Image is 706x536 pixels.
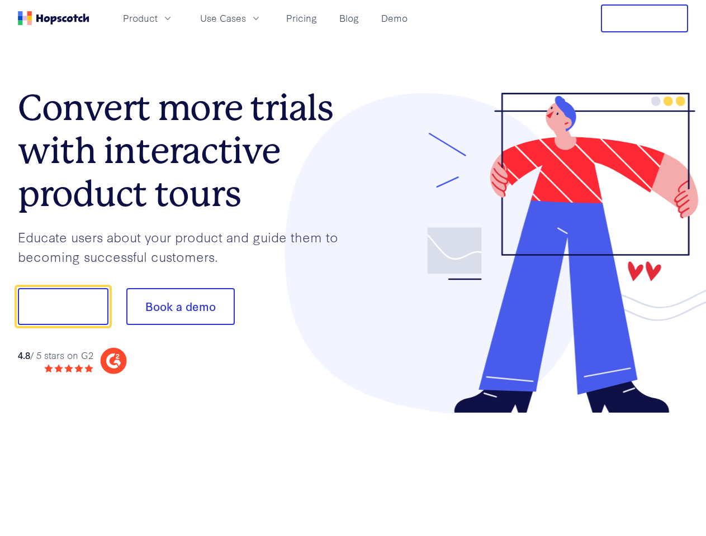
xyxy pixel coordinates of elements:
span: Product [123,11,158,25]
a: Blog [335,9,363,27]
button: Free Trial [601,4,688,32]
strong: 4.8 [18,348,30,361]
a: Demo [377,9,412,27]
a: Pricing [282,9,321,27]
button: Book a demo [126,288,235,325]
h1: Convert more trials with interactive product tours [18,87,353,215]
span: Use Cases [200,11,246,25]
button: Show me! [18,288,108,325]
p: Educate users about your product and guide them to becoming successful customers. [18,227,353,266]
button: Product [116,9,180,27]
button: Use Cases [193,9,268,27]
div: / 5 stars on G2 [18,348,93,362]
a: Home [18,11,89,25]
